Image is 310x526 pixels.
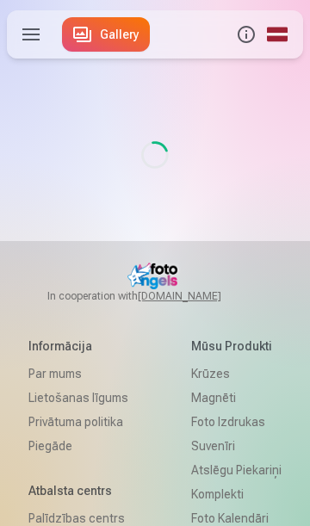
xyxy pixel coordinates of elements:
[28,386,128,410] a: Lietošanas līgums
[47,289,263,303] span: In cooperation with
[28,434,128,458] a: Piegāde
[191,458,282,482] a: Atslēgu piekariņi
[191,362,282,386] a: Krūzes
[231,10,262,59] button: Info
[191,482,282,506] a: Komplekti
[28,337,128,355] h5: Informācija
[191,410,282,434] a: Foto izdrukas
[28,482,128,499] h5: Atbalsta centrs
[62,17,150,52] a: Gallery
[191,337,282,355] h5: Mūsu produkti
[28,410,128,434] a: Privātuma politika
[262,10,293,59] a: Global
[28,362,128,386] a: Par mums
[191,386,282,410] a: Magnēti
[138,289,263,303] a: [DOMAIN_NAME]
[191,434,282,458] a: Suvenīri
